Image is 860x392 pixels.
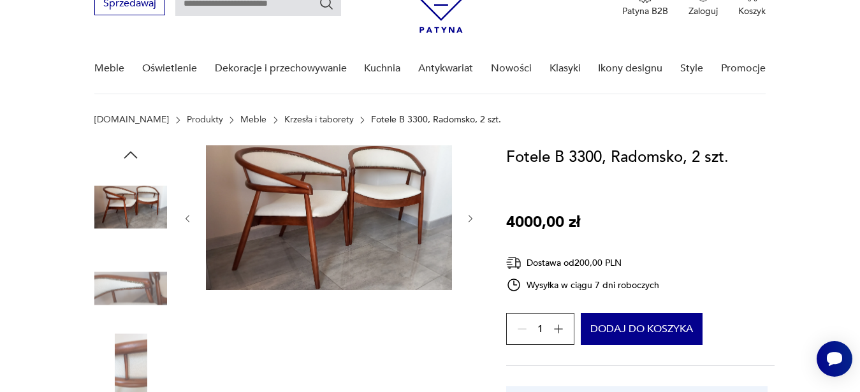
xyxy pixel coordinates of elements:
p: Patyna B2B [622,5,668,17]
h1: Fotele B 3300, Radomsko, 2 szt. [506,145,729,170]
a: Krzesła i taborety [284,115,354,125]
p: Koszyk [738,5,766,17]
p: 4000,00 zł [506,210,580,235]
img: Zdjęcie produktu Fotele B 3300, Radomsko, 2 szt. [94,171,167,243]
img: Zdjęcie produktu Fotele B 3300, Radomsko, 2 szt. [206,145,452,290]
a: Nowości [491,44,532,93]
a: Promocje [721,44,766,93]
a: Oświetlenie [142,44,197,93]
a: [DOMAIN_NAME] [94,115,169,125]
span: 1 [537,325,543,333]
a: Style [680,44,703,93]
a: Antykwariat [418,44,473,93]
a: Meble [240,115,266,125]
iframe: Smartsupp widget button [817,341,852,377]
img: Ikona dostawy [506,255,521,271]
a: Klasyki [550,44,581,93]
div: Wysyłka w ciągu 7 dni roboczych [506,277,659,293]
a: Dekoracje i przechowywanie [215,44,347,93]
a: Kuchnia [364,44,400,93]
button: Dodaj do koszyka [581,313,703,345]
img: Zdjęcie produktu Fotele B 3300, Radomsko, 2 szt. [94,252,167,325]
a: Meble [94,44,124,93]
div: Dostawa od 200,00 PLN [506,255,659,271]
a: Ikony designu [598,44,662,93]
p: Zaloguj [689,5,718,17]
p: Fotele B 3300, Radomsko, 2 szt. [371,115,501,125]
a: Produkty [187,115,223,125]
